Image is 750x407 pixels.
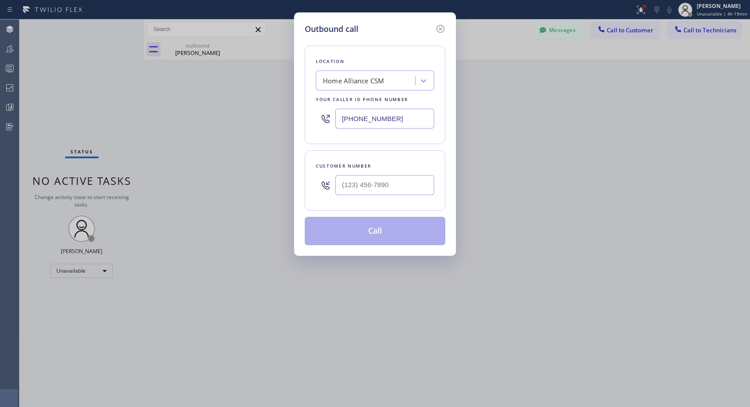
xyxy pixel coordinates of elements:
div: Home Alliance CSM [323,76,384,86]
input: (123) 456-7890 [335,175,434,195]
div: Location [316,57,434,66]
input: (123) 456-7890 [335,109,434,129]
div: Your caller id phone number [316,95,434,104]
button: Call [305,217,445,245]
div: Customer number [316,161,434,171]
h5: Outbound call [305,23,358,35]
